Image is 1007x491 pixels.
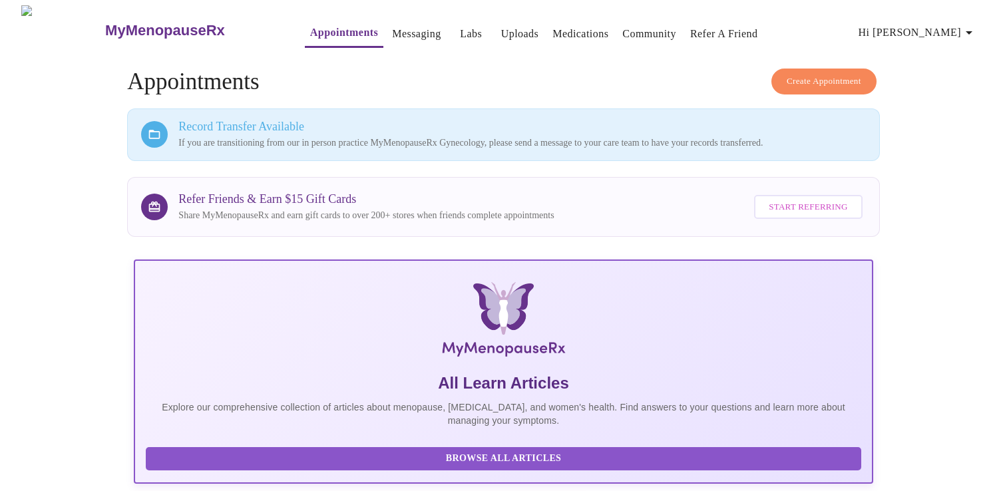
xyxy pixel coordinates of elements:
[146,447,861,470] button: Browse All Articles
[690,25,758,43] a: Refer a Friend
[853,19,982,46] button: Hi [PERSON_NAME]
[787,74,861,89] span: Create Appointment
[146,401,861,427] p: Explore our comprehensive collection of articles about menopause, [MEDICAL_DATA], and women's hea...
[146,452,864,463] a: Browse All Articles
[496,21,544,47] button: Uploads
[751,188,865,226] a: Start Referring
[547,21,614,47] button: Medications
[387,21,446,47] button: Messaging
[552,25,608,43] a: Medications
[305,19,383,48] button: Appointments
[178,136,865,150] p: If you are transitioning from our in person practice MyMenopauseRx Gynecology, please send a mess...
[460,25,482,43] a: Labs
[450,21,493,47] button: Labs
[859,23,977,42] span: Hi [PERSON_NAME]
[310,23,378,42] a: Appointments
[257,282,750,362] img: MyMenopauseRx Logo
[622,25,676,43] a: Community
[771,69,877,94] button: Create Appointment
[178,120,865,134] h3: Record Transfer Available
[685,21,763,47] button: Refer a Friend
[617,21,682,47] button: Community
[178,192,554,206] h3: Refer Friends & Earn $15 Gift Cards
[392,25,441,43] a: Messaging
[501,25,539,43] a: Uploads
[769,200,847,215] span: Start Referring
[146,373,861,394] h5: All Learn Articles
[127,69,879,95] h4: Appointments
[178,209,554,222] p: Share MyMenopauseRx and earn gift cards to over 200+ stores when friends complete appointments
[21,5,104,55] img: MyMenopauseRx Logo
[754,195,862,220] button: Start Referring
[159,450,847,467] span: Browse All Articles
[105,22,225,39] h3: MyMenopauseRx
[104,7,278,54] a: MyMenopauseRx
